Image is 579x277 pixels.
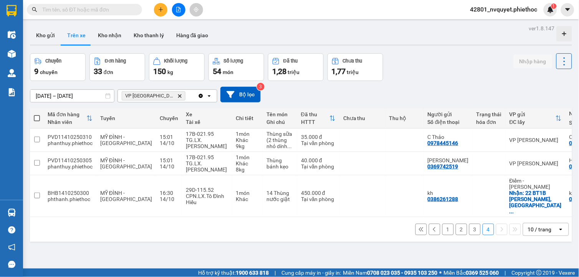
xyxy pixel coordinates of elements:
div: 40.000 đ [301,157,336,163]
div: ver 1.8.147 [529,24,555,33]
span: 1,28 [272,67,286,76]
span: file-add [176,7,181,12]
div: Khác [236,160,259,167]
div: VP [PERSON_NAME] [510,160,562,167]
strong: 0708 023 035 - 0935 103 250 [367,270,438,276]
button: Số lượng54món [208,53,264,81]
button: Nhập hàng [513,54,553,68]
div: Số lượng [224,58,243,64]
span: 33 [94,67,102,76]
div: 1 món [236,190,259,196]
div: Đã thu [301,111,329,117]
div: Đã thu [283,58,298,64]
svg: open [558,226,564,232]
span: 9 [34,67,38,76]
button: plus [154,3,167,16]
button: Đã thu1,28 triệu [268,53,324,81]
div: 1 món [236,154,259,160]
div: Trạng thái [476,111,502,117]
div: Tại văn phòng [301,196,336,202]
span: VP Thái Bình [125,93,174,99]
span: notification [8,244,15,251]
div: Tại văn phòng [301,163,336,170]
button: Chuyến9chuyến [30,53,86,81]
div: phanthuy.phiethoc [48,163,93,170]
div: ĐC lấy [510,119,556,125]
span: message [8,261,15,268]
span: Hỗ trợ kỹ thuật: [198,269,269,277]
div: PVD11410250305 [48,157,93,163]
span: triệu [347,69,359,75]
div: Người gửi [428,111,469,117]
span: VP Thái Bình, close by backspace [122,91,185,101]
span: 1,77 [332,67,346,76]
button: Chưa thu1,77 triệu [328,53,383,81]
button: Kho nhận [92,26,127,45]
strong: 1900 633 818 [236,270,269,276]
span: copyright [536,270,542,275]
div: hóa đơn [476,119,502,125]
div: Chuyến [160,115,178,121]
div: Nhận: 22 BT1B Bùi Xuân Phái, Mỹ Đình 2, Thắng trả [510,190,562,214]
div: 0978445146 [428,140,458,146]
div: 14 Thùng nước giặt [266,190,293,202]
img: warehouse-icon [8,31,16,39]
span: ... [287,143,292,149]
div: 8 kg [236,167,259,173]
div: 29D-115.52 [186,187,228,193]
button: caret-down [561,3,574,16]
sup: 3 [257,83,265,91]
div: C Thảo [428,134,469,140]
div: VP gửi [510,111,556,117]
div: phthanh.phiethoc [48,196,93,202]
svg: Clear all [198,93,204,99]
div: 14/10 [160,163,178,170]
th: Toggle SortBy [44,108,96,129]
span: search [32,7,37,12]
span: caret-down [564,6,571,13]
div: Khối lượng [164,58,188,64]
span: 150 [153,67,166,76]
div: Khác [236,137,259,143]
svg: open [206,93,212,99]
div: 15:01 [160,157,178,163]
button: Hàng đã giao [170,26,215,45]
span: 54 [213,67,221,76]
button: Kho thanh lý [127,26,170,45]
div: Chưa thu [343,58,362,64]
div: 15:01 [160,134,178,140]
div: Nhân viên [48,119,86,125]
div: Mã đơn hàng [48,111,86,117]
span: kg [167,69,173,75]
span: Miền Nam [343,269,438,277]
span: món [223,69,233,75]
div: 16:30 [160,190,178,196]
div: 10 / trang [528,226,552,233]
div: Tên món [266,111,293,117]
button: Khối lượng150kg [149,53,205,81]
button: 4 [483,224,494,235]
span: | [505,269,506,277]
span: Cung cấp máy in - giấy in: [281,269,341,277]
span: question-circle [8,226,15,234]
th: Toggle SortBy [297,108,339,129]
input: Select a date range. [30,90,114,102]
svg: Delete [177,94,182,98]
span: chuyến [40,69,58,75]
button: Kho gửi [30,26,61,45]
div: Điểm - [PERSON_NAME] [510,178,562,190]
img: solution-icon [8,88,16,96]
div: kh [428,190,469,196]
button: 3 [469,224,481,235]
div: Linh [428,157,469,163]
div: 14/10 [160,196,178,202]
span: triệu [288,69,299,75]
div: Thùng bánh kẹo [266,157,293,170]
sup: 1 [551,3,557,9]
span: MỸ ĐÌNH - [GEOGRAPHIC_DATA] [100,190,152,202]
div: Số điện thoại [428,119,469,125]
div: Xe [186,111,228,117]
input: Tìm tên, số ĐT hoặc mã đơn [42,5,133,14]
button: file-add [172,3,185,16]
div: Ghi chú [266,119,293,125]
